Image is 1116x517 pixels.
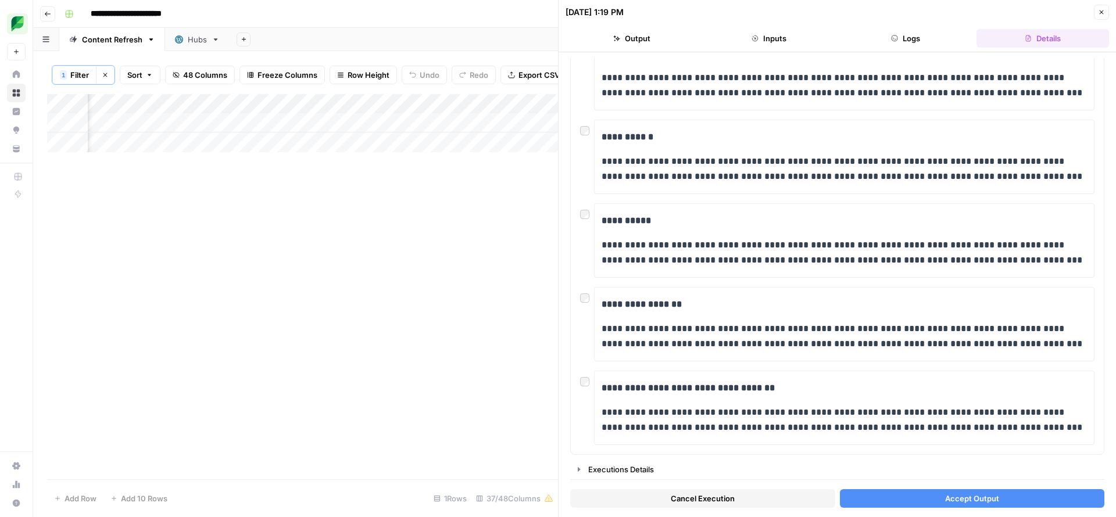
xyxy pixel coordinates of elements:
[165,66,235,84] button: 48 Columns
[7,121,26,139] a: Opportunities
[348,69,389,81] span: Row Height
[452,66,496,84] button: Redo
[7,457,26,475] a: Settings
[165,28,230,51] a: Hubs
[671,493,735,504] span: Cancel Execution
[7,102,26,121] a: Insights
[62,70,65,80] span: 1
[59,28,165,51] a: Content Refresh
[82,34,142,45] div: Content Refresh
[566,6,624,18] div: [DATE] 1:19 PM
[103,489,174,508] button: Add 10 Rows
[977,29,1109,48] button: Details
[47,489,103,508] button: Add Row
[7,494,26,512] button: Help + Support
[840,489,1105,508] button: Accept Output
[703,29,835,48] button: Inputs
[945,493,999,504] span: Accept Output
[571,460,1104,479] button: Executions Details
[588,464,1097,475] div: Executions Details
[7,139,26,158] a: Your Data
[330,66,397,84] button: Row Height
[429,489,471,508] div: 1 Rows
[570,489,835,508] button: Cancel Execution
[7,475,26,494] a: Usage
[60,70,67,80] div: 1
[121,493,167,504] span: Add 10 Rows
[566,29,698,48] button: Output
[239,66,325,84] button: Freeze Columns
[257,69,317,81] span: Freeze Columns
[470,69,488,81] span: Redo
[183,69,227,81] span: 48 Columns
[840,29,972,48] button: Logs
[420,69,439,81] span: Undo
[7,13,28,34] img: SproutSocial Logo
[52,66,96,84] button: 1Filter
[127,69,142,81] span: Sort
[7,9,26,38] button: Workspace: SproutSocial
[188,34,207,45] div: Hubs
[7,65,26,84] a: Home
[471,489,558,508] div: 37/48 Columns
[518,69,560,81] span: Export CSV
[7,84,26,102] a: Browse
[120,66,160,84] button: Sort
[70,69,89,81] span: Filter
[65,493,96,504] span: Add Row
[500,66,567,84] button: Export CSV
[402,66,447,84] button: Undo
